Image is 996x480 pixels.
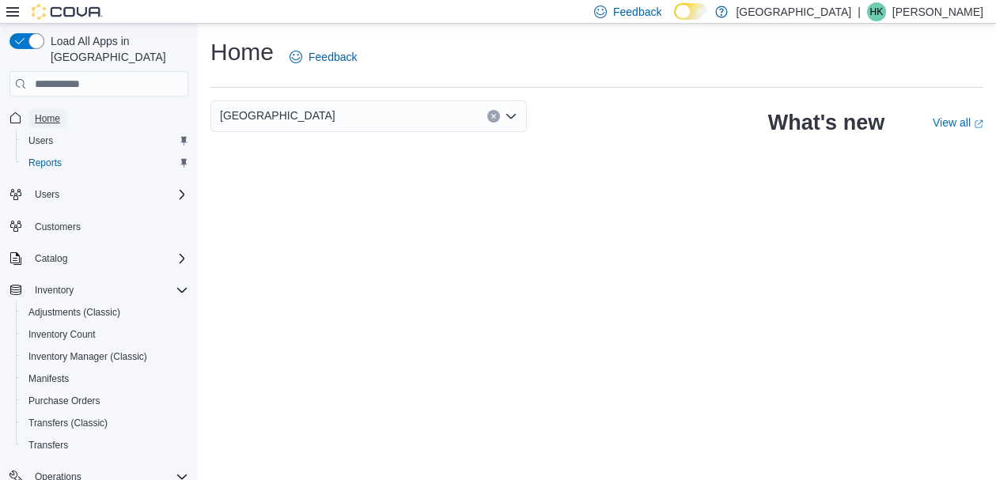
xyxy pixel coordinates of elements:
[674,20,675,21] span: Dark Mode
[22,414,188,433] span: Transfers (Classic)
[28,249,188,268] span: Catalog
[16,434,195,456] button: Transfers
[736,2,851,21] p: [GEOGRAPHIC_DATA]
[28,395,100,407] span: Purchase Orders
[22,391,188,410] span: Purchase Orders
[28,185,188,204] span: Users
[3,279,195,301] button: Inventory
[22,131,59,150] a: Users
[22,369,75,388] a: Manifests
[35,284,74,297] span: Inventory
[892,2,983,21] p: [PERSON_NAME]
[22,153,68,172] a: Reports
[22,303,188,322] span: Adjustments (Classic)
[505,110,517,123] button: Open list of options
[3,183,195,206] button: Users
[210,36,274,68] h1: Home
[22,414,114,433] a: Transfers (Classic)
[867,2,886,21] div: Holly King
[870,2,884,21] span: HK
[974,119,983,129] svg: External link
[22,325,188,344] span: Inventory Count
[16,301,195,323] button: Adjustments (Classic)
[16,323,195,346] button: Inventory Count
[28,134,53,147] span: Users
[487,110,500,123] button: Clear input
[28,108,188,127] span: Home
[35,188,59,201] span: Users
[858,2,861,21] p: |
[28,185,66,204] button: Users
[28,417,108,429] span: Transfers (Classic)
[16,130,195,152] button: Users
[16,412,195,434] button: Transfers (Classic)
[613,4,661,20] span: Feedback
[35,112,60,125] span: Home
[28,350,147,363] span: Inventory Manager (Classic)
[35,252,67,265] span: Catalog
[44,33,188,65] span: Load All Apps in [GEOGRAPHIC_DATA]
[22,436,188,455] span: Transfers
[22,391,107,410] a: Purchase Orders
[28,157,62,169] span: Reports
[22,153,188,172] span: Reports
[3,248,195,270] button: Catalog
[933,116,983,129] a: View allExternal link
[35,221,81,233] span: Customers
[28,281,188,300] span: Inventory
[28,306,120,319] span: Adjustments (Classic)
[22,347,188,366] span: Inventory Manager (Classic)
[28,328,96,341] span: Inventory Count
[16,390,195,412] button: Purchase Orders
[22,131,188,150] span: Users
[16,346,195,368] button: Inventory Manager (Classic)
[768,110,884,135] h2: What's new
[28,217,188,236] span: Customers
[22,347,153,366] a: Inventory Manager (Classic)
[28,281,80,300] button: Inventory
[3,215,195,238] button: Customers
[28,109,66,128] a: Home
[28,372,69,385] span: Manifests
[22,369,188,388] span: Manifests
[28,249,74,268] button: Catalog
[674,3,707,20] input: Dark Mode
[309,49,357,65] span: Feedback
[16,152,195,174] button: Reports
[22,303,127,322] a: Adjustments (Classic)
[28,217,87,236] a: Customers
[22,436,74,455] a: Transfers
[3,106,195,129] button: Home
[22,325,102,344] a: Inventory Count
[283,41,363,73] a: Feedback
[32,4,103,20] img: Cova
[28,439,68,452] span: Transfers
[16,368,195,390] button: Manifests
[220,106,335,125] span: [GEOGRAPHIC_DATA]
